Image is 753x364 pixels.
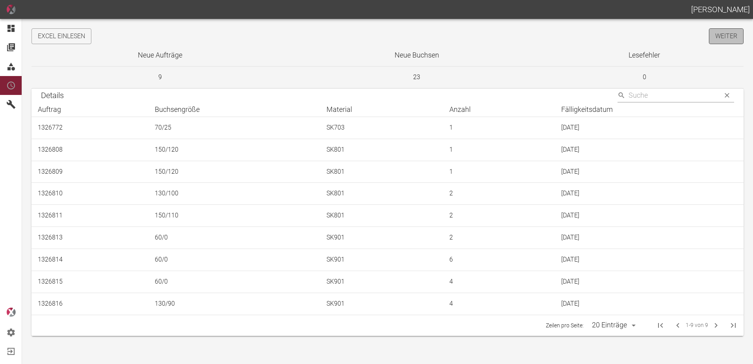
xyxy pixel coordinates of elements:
td: [DATE] [555,117,744,139]
a: Weiter [709,28,744,44]
td: SK901 [320,293,443,315]
img: icon [6,5,16,14]
td: SK801 [320,161,443,183]
td: 1326816 [32,293,148,315]
td: SK801 [320,139,443,161]
td: 150/110 [148,205,320,227]
td: 1326810 [32,183,148,205]
td: 1326808 [32,139,148,161]
td: 130/90 [148,293,320,315]
td: SK801 [320,205,443,227]
td: 23 [288,67,545,89]
span: Material [326,105,362,114]
td: 1 [443,161,555,183]
span: Vorherige Seite [670,318,686,333]
td: 2 [443,227,555,249]
td: 1326772 [32,117,148,139]
td: 0 [545,67,744,89]
div: Fälligkeitsdatum [561,105,737,114]
td: [DATE] [555,183,744,205]
td: 1 [443,139,555,161]
td: 4 [443,271,555,293]
td: SK901 [320,271,443,293]
h6: Details [41,89,64,102]
span: Anzahl [449,105,481,114]
td: 1326815 [32,271,148,293]
td: 9 [32,67,288,89]
th: Neue Aufträge [32,44,288,67]
span: Auftrag [38,105,71,114]
span: Erste Seite [651,316,670,335]
input: Search [629,89,717,102]
td: 2 [443,183,555,205]
td: SK901 [320,227,443,249]
div: 20 Einträge [587,318,638,332]
svg: Suche [618,91,625,99]
td: [DATE] [555,271,744,293]
th: Neue Buchsen [288,44,545,67]
div: Buchsengröße [155,105,314,114]
h1: [PERSON_NAME] [691,3,750,16]
td: 60/0 [148,227,320,249]
td: [DATE] [555,249,744,271]
span: 1-9 von 9 [686,321,708,330]
td: 4 [443,293,555,315]
div: 20 Einträge [590,320,629,330]
div: Auftrag [38,105,142,114]
td: 60/0 [148,271,320,293]
td: [DATE] [555,293,744,315]
td: 6 [443,249,555,271]
td: [DATE] [555,227,744,249]
td: 1326813 [32,227,148,249]
td: 150/120 [148,161,320,183]
td: 1326809 [32,161,148,183]
td: [DATE] [555,139,744,161]
img: logo [6,308,16,317]
th: Lesefehler [545,44,744,67]
td: SK801 [320,183,443,205]
p: Zeilen pro Seite: [546,321,584,329]
td: 150/120 [148,139,320,161]
span: Fälligkeitsdatum [561,105,623,114]
div: Anzahl [449,105,549,114]
span: Letzte Seite [724,316,743,335]
button: Excel einlesen [32,28,91,44]
td: SK901 [320,249,443,271]
span: Nächste Seite [708,318,724,333]
div: Material [326,105,437,114]
span: Buchsengröße [155,105,210,114]
td: SK703 [320,117,443,139]
td: 130/100 [148,183,320,205]
td: 60/0 [148,249,320,271]
td: [DATE] [555,161,744,183]
td: 1 [443,117,555,139]
td: 1326814 [32,249,148,271]
td: 70/25 [148,117,320,139]
td: 2 [443,205,555,227]
td: [DATE] [555,205,744,227]
td: 1326811 [32,205,148,227]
